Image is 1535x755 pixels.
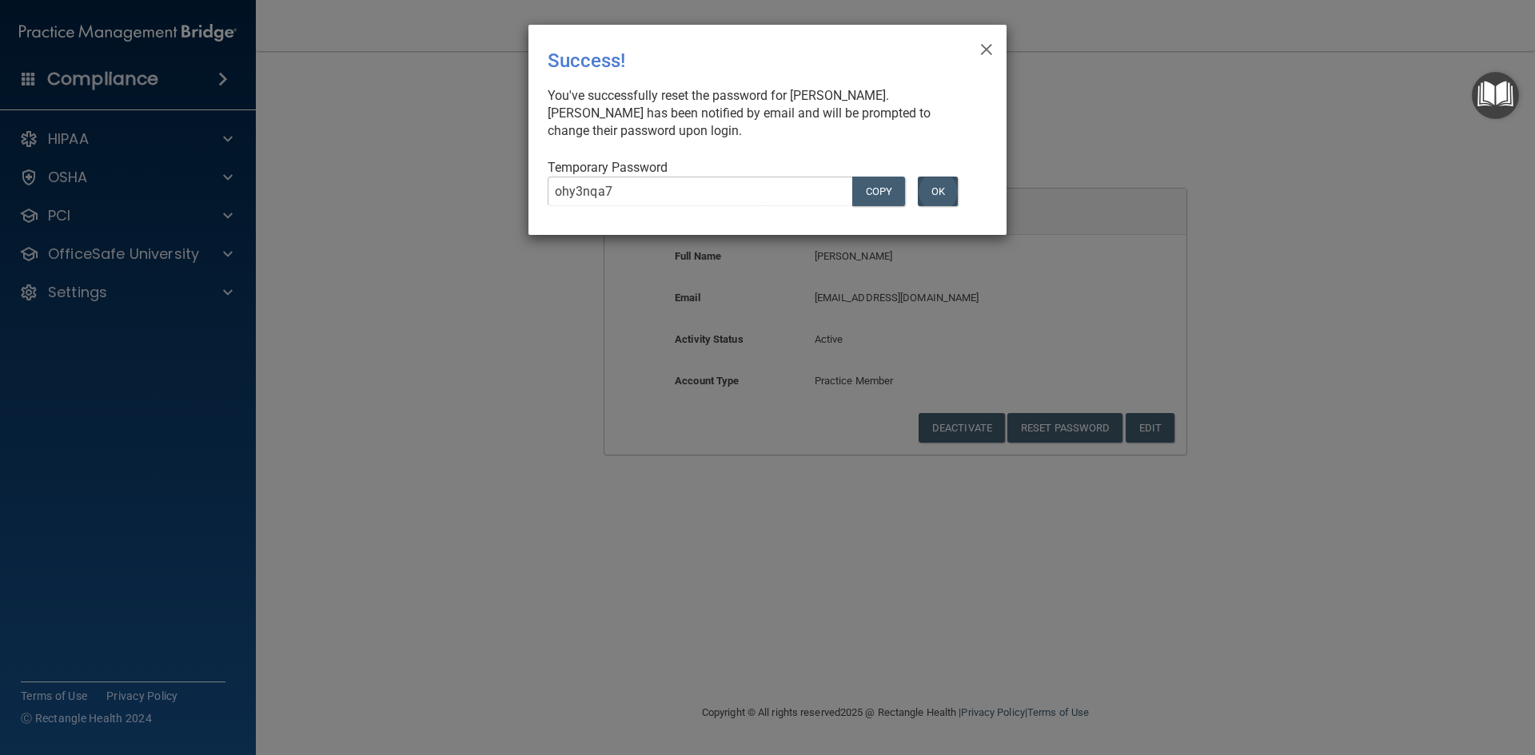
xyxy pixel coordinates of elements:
div: Success! [548,38,922,84]
span: Temporary Password [548,160,668,175]
span: × [979,31,994,63]
div: You've successfully reset the password for [PERSON_NAME]. [PERSON_NAME] has been notified by emai... [548,87,975,140]
button: OK [918,177,958,206]
button: COPY [852,177,905,206]
button: Open Resource Center [1472,72,1519,119]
